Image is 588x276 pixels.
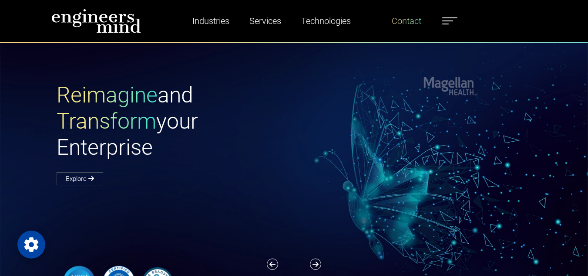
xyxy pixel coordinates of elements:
[189,11,233,31] a: Industries
[388,11,425,31] a: Contact
[57,82,294,160] h1: and your Enterprise
[57,82,158,108] span: Reimagine
[57,109,156,134] span: Transform
[246,11,285,31] a: Services
[298,11,354,31] a: Technologies
[57,172,103,185] a: Explore
[51,9,141,33] img: logo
